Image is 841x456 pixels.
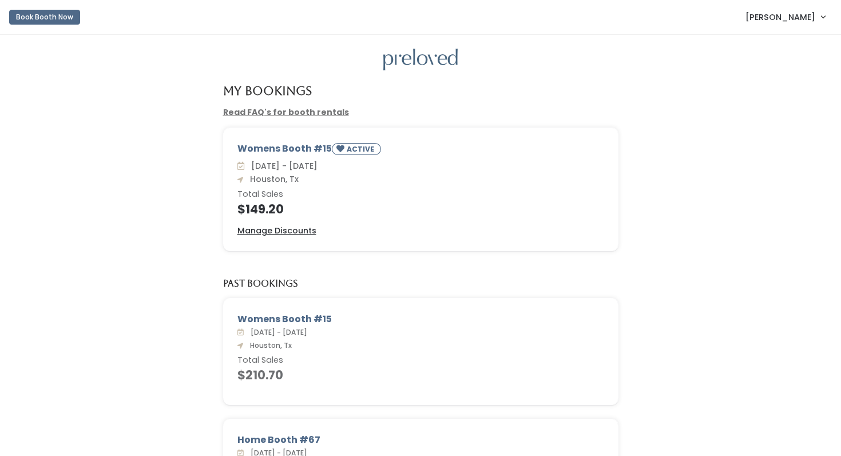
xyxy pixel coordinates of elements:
u: Manage Discounts [237,225,316,236]
a: Manage Discounts [237,225,316,237]
div: Home Booth #67 [237,433,604,447]
span: [DATE] - [DATE] [247,160,318,172]
h4: $149.20 [237,203,604,216]
div: Womens Booth #15 [237,312,604,326]
h6: Total Sales [237,356,604,365]
h5: Past Bookings [223,279,298,289]
a: Read FAQ's for booth rentals [223,106,349,118]
span: Houston, Tx [245,173,299,185]
h6: Total Sales [237,190,604,199]
a: Book Booth Now [9,5,80,30]
button: Book Booth Now [9,10,80,25]
small: ACTIVE [347,144,376,154]
a: [PERSON_NAME] [734,5,836,29]
h4: My Bookings [223,84,312,97]
div: Womens Booth #15 [237,142,604,160]
span: Houston, Tx [245,340,292,350]
h4: $210.70 [237,368,604,382]
span: [PERSON_NAME] [745,11,815,23]
span: [DATE] - [DATE] [246,327,307,337]
img: preloved logo [383,49,458,71]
